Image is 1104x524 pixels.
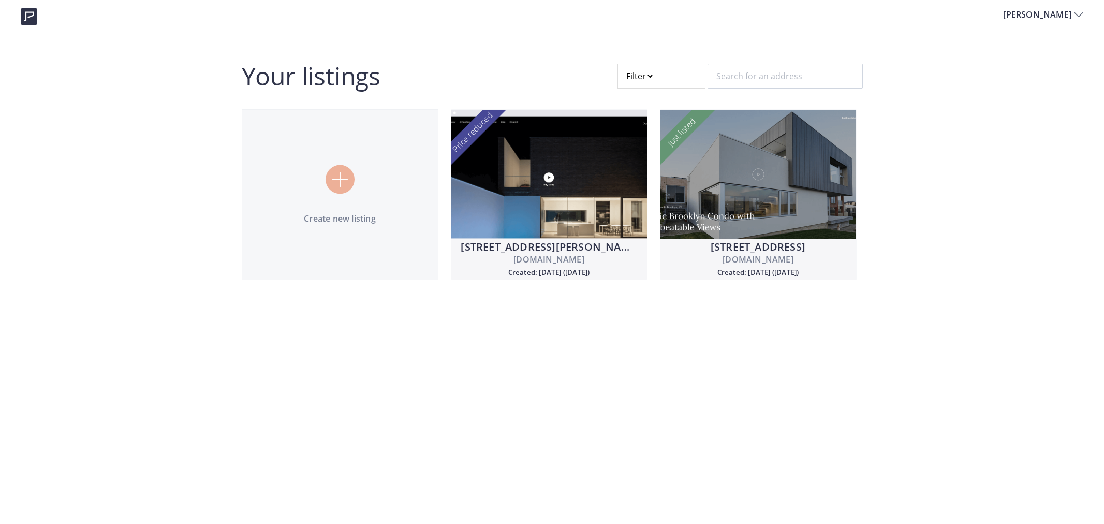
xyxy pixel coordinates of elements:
h2: Your listings [242,64,380,89]
img: logo [21,8,37,25]
a: Create new listing [242,109,438,280]
p: Create new listing [242,212,438,225]
input: Search for an address [708,64,863,89]
span: [PERSON_NAME] [1003,8,1074,21]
